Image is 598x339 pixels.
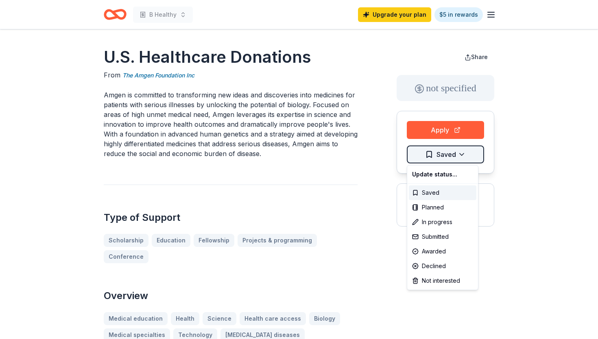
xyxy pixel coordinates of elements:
div: Saved [409,185,476,200]
div: Submitted [409,229,476,244]
div: In progress [409,215,476,229]
div: Not interested [409,273,476,288]
div: Declined [409,259,476,273]
div: Planned [409,200,476,215]
div: Update status... [409,167,476,182]
span: B Healthy [149,10,177,20]
div: Awarded [409,244,476,259]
